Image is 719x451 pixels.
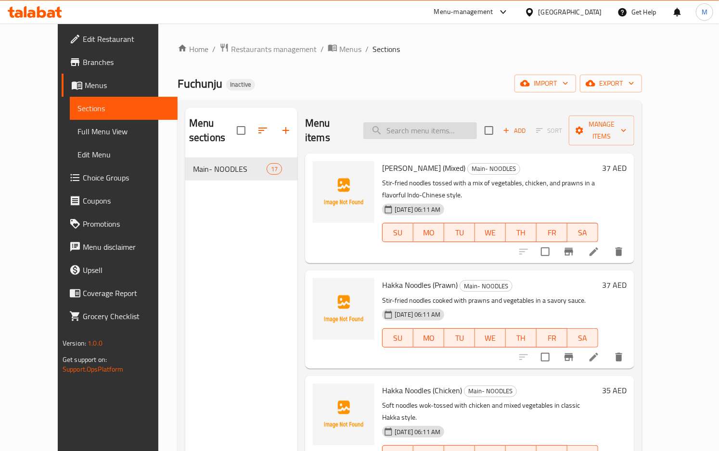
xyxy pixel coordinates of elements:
span: Inactive [226,80,255,89]
button: import [514,75,576,92]
button: MO [413,328,444,348]
span: TU [448,331,471,345]
span: WE [479,226,502,240]
span: Edit Menu [77,149,170,160]
span: [DATE] 06:11 AM [391,310,444,319]
span: Main- NOODLES [468,163,520,174]
img: Hakka Noodles (Prawn) [313,278,374,340]
button: delete [607,240,630,263]
span: MO [417,226,440,240]
span: Coverage Report [83,287,170,299]
a: Promotions [62,212,178,235]
h6: 37 AED [602,278,627,292]
span: MO [417,331,440,345]
span: Menu disclaimer [83,241,170,253]
span: SA [571,226,594,240]
nav: breadcrumb [178,43,642,55]
a: Support.OpsPlatform [63,363,124,375]
span: Choice Groups [83,172,170,183]
button: TH [506,328,537,348]
span: TU [448,226,471,240]
span: WE [479,331,502,345]
div: Main- NOODLES [460,280,513,292]
button: export [580,75,642,92]
span: Get support on: [63,353,107,366]
div: [GEOGRAPHIC_DATA] [539,7,602,17]
button: delete [607,346,630,369]
a: Branches [62,51,178,74]
button: WE [475,223,506,242]
a: Edit Restaurant [62,27,178,51]
span: M [702,7,707,17]
span: SA [571,331,594,345]
span: Add item [499,123,530,138]
span: [PERSON_NAME] (Mixed) [382,161,465,175]
span: Sections [372,43,400,55]
input: search [363,122,477,139]
span: Hakka Noodles (Prawn) [382,278,458,292]
span: Manage items [577,118,627,142]
h6: 35 AED [602,384,627,397]
a: Menus [62,74,178,97]
span: Restaurants management [231,43,317,55]
a: Upsell [62,258,178,282]
div: Menu-management [434,6,493,18]
p: Stir-fried noodles cooked with prawns and vegetables in a savory sauce. [382,295,598,307]
span: SU [386,226,410,240]
span: Main- NOODLES [460,281,512,292]
div: Inactive [226,79,255,90]
span: Branches [83,56,170,68]
a: Coupons [62,189,178,212]
span: Menus [339,43,361,55]
button: SU [382,328,413,348]
span: Grocery Checklist [83,310,170,322]
span: TH [510,226,533,240]
p: Stir-fried noodles tossed with a mix of vegetables, chicken, and prawns in a flavorful Indo-Chine... [382,177,598,201]
div: Main- NOODLES17 [185,157,297,180]
span: Select to update [535,242,555,262]
span: Menus [85,79,170,91]
div: Main- NOODLES [193,163,267,175]
button: FR [537,328,567,348]
li: / [212,43,216,55]
button: TH [506,223,537,242]
span: Add [501,125,527,136]
span: FR [540,331,564,345]
button: SA [567,223,598,242]
a: Coverage Report [62,282,178,305]
a: Edit Menu [70,143,178,166]
p: Soft noodles wok-tossed with chicken and mixed vegetables in classic Hakka style. [382,399,598,424]
span: Select to update [535,347,555,367]
a: Full Menu View [70,120,178,143]
span: Edit Restaurant [83,33,170,45]
button: TU [444,223,475,242]
a: Menus [328,43,361,55]
span: Main- NOODLES [464,386,516,397]
button: Add section [274,119,297,142]
a: Sections [70,97,178,120]
div: Main- NOODLES [467,163,520,175]
a: Grocery Checklist [62,305,178,328]
span: Promotions [83,218,170,230]
span: import [522,77,568,90]
span: Version: [63,337,86,349]
span: export [588,77,634,90]
span: TH [510,331,533,345]
span: Full Menu View [77,126,170,137]
div: items [267,163,282,175]
span: SU [386,331,410,345]
img: Hakka Noodles (Chicken) [313,384,374,445]
span: Sections [77,103,170,114]
span: 17 [267,165,282,174]
a: Menu disclaimer [62,235,178,258]
span: 1.0.0 [88,337,103,349]
button: WE [475,328,506,348]
button: Branch-specific-item [557,346,580,369]
button: SU [382,223,413,242]
h6: 37 AED [602,161,627,175]
nav: Menu sections [185,154,297,184]
button: TU [444,328,475,348]
span: Select section [479,120,499,141]
h2: Menu sections [189,116,237,145]
span: FR [540,226,564,240]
